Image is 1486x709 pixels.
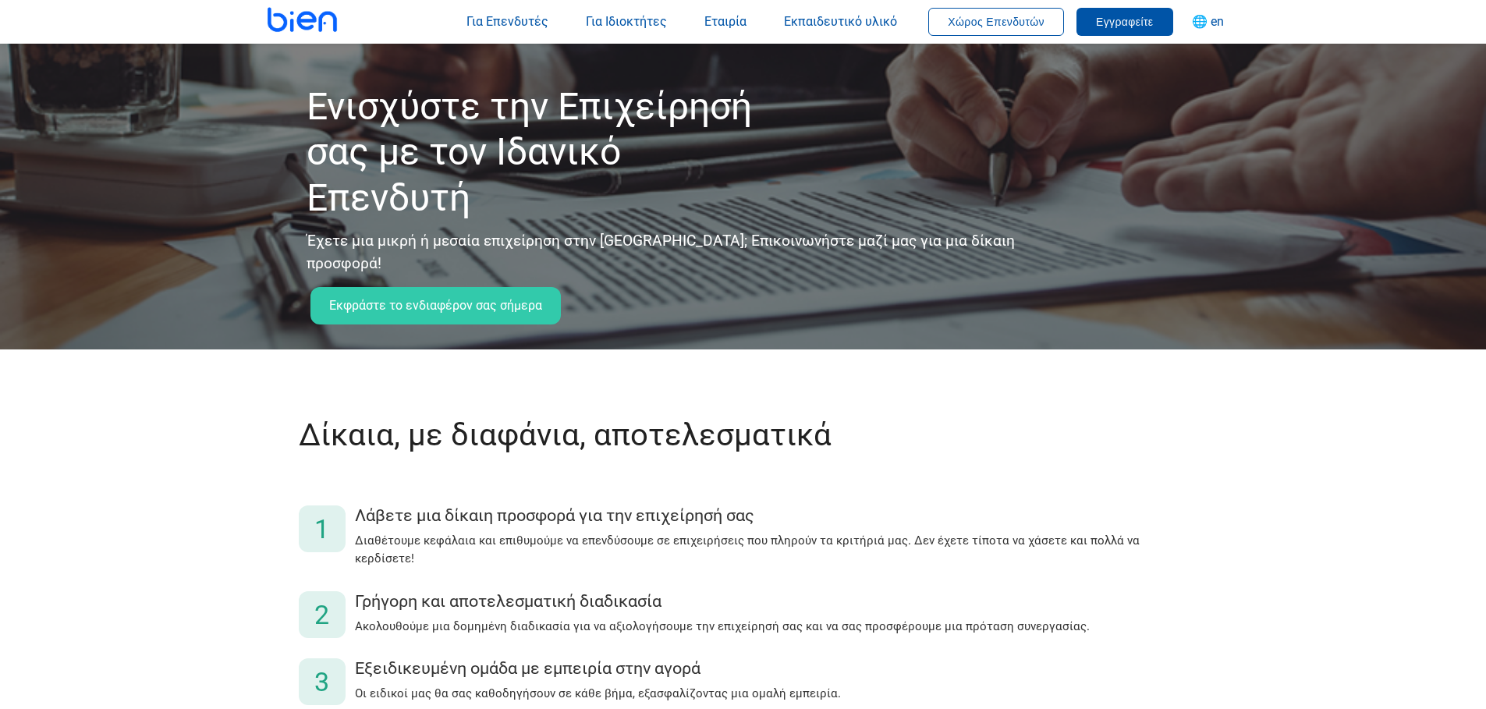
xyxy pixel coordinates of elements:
[784,14,897,29] span: Εκπαιδευτικό υλικό
[299,417,832,453] font: Δίκαια, με διαφάνια, αποτελεσματικά
[355,685,1188,703] p: Οι ειδικοί μας θα σας καθοδηγήσουν σε κάθε βήμα, εξασφαλίζοντας μια ομαλή εμπειρία.
[355,658,1188,679] div: Εξειδικευμένη ομάδα με εμπειρία στην αγορά
[1096,16,1154,28] span: Εγγραφείτε
[355,591,1188,612] div: Γρήγορη και αποτελεσματική διαδικασία
[586,14,667,29] span: Για Ιδιοκτήτες
[928,8,1064,36] button: Χώρος Επενδυτών
[1076,14,1173,29] a: Εγγραφείτε
[928,14,1064,29] a: Χώρος Επενδυτών
[314,666,329,697] font: 3
[355,532,1188,567] p: Διαθέτουμε κεφάλαια και επιθυμούμε να επενδύσουμε σε επιχειρήσεις που πληρούν τα κριτήριά μας. Δε...
[948,16,1044,28] span: Χώρος Επενδυτών
[355,618,1188,636] p: Ακολουθούμε μια δομημένη διαδικασία για να αξιολογήσουμε την επιχείρησή σας και να σας προσφέρουμ...
[355,505,1188,526] div: Λάβετε μια δίκαιη προσφορά για την επιχείρησή σας
[314,599,329,630] font: 2
[1192,14,1224,29] span: 🌐 en
[329,298,542,313] font: Εκφράστε το ενδιαφέρον σας σήμερα
[314,513,329,544] font: 1
[1076,8,1173,36] button: Εγγραφείτε
[466,14,548,29] span: Για Επενδυτές
[307,84,752,220] font: Ενισχύστε την Επιχείρησή σας με τον Ιδανικό Επενδυτή
[704,14,747,29] span: Εταιρία
[307,232,1015,272] font: Έχετε μια μικρή ή μεσαία επιχείρηση στην [GEOGRAPHIC_DATA]; Επικοινωνήστε μαζί μας για μια δίκαιη...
